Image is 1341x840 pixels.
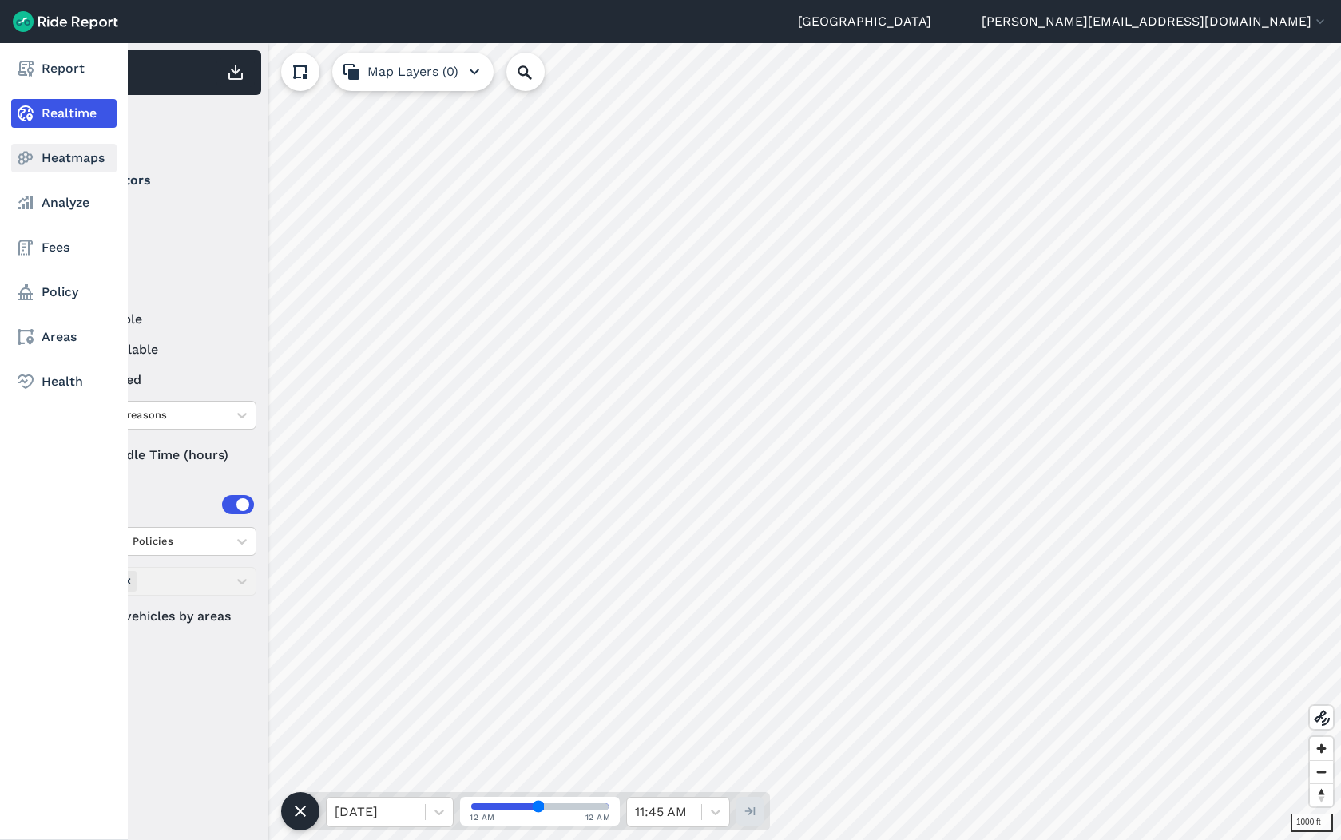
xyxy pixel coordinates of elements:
[506,53,570,91] input: Search Location or Vehicles
[65,482,254,527] summary: Areas
[11,367,117,396] a: Health
[11,188,117,217] a: Analyze
[798,12,931,31] a: [GEOGRAPHIC_DATA]
[11,323,117,351] a: Areas
[65,310,256,329] label: available
[1310,783,1333,806] button: Reset bearing to north
[65,370,256,390] label: reserved
[86,495,254,514] div: Areas
[11,233,117,262] a: Fees
[11,54,117,83] a: Report
[11,278,117,307] a: Policy
[332,53,494,91] button: Map Layers (0)
[65,265,254,310] summary: Status
[13,11,118,32] img: Ride Report
[1310,737,1333,760] button: Zoom in
[982,12,1328,31] button: [PERSON_NAME][EMAIL_ADDRESS][DOMAIN_NAME]
[11,144,117,172] a: Heatmaps
[65,340,256,359] label: unavailable
[1291,814,1333,832] div: 1000 ft
[65,158,254,203] summary: Operators
[65,441,256,470] div: Idle Time (hours)
[65,607,256,626] label: Filter vehicles by areas
[51,43,1341,840] canvas: Map
[65,233,256,252] label: Lime
[65,203,256,222] label: Bird
[470,811,495,823] span: 12 AM
[585,811,611,823] span: 12 AM
[1310,760,1333,783] button: Zoom out
[11,99,117,128] a: Realtime
[58,102,261,152] div: Filter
